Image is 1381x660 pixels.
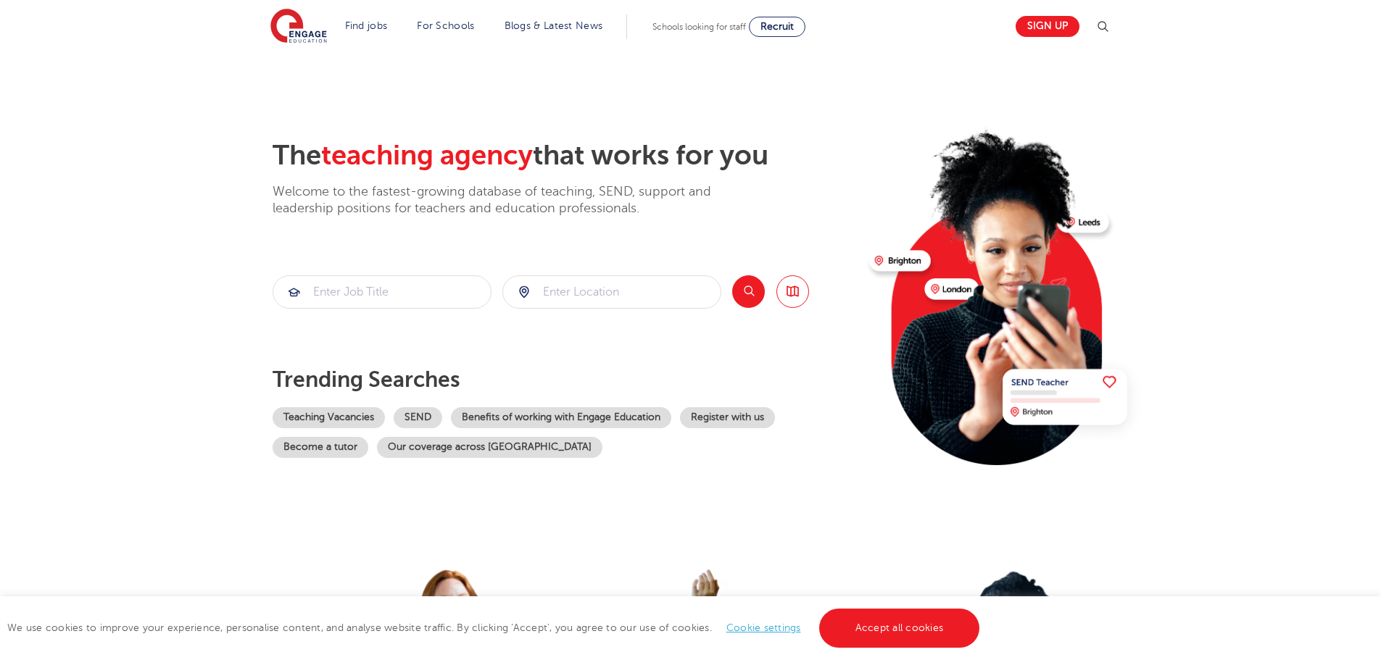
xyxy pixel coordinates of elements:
[451,407,671,428] a: Benefits of working with Engage Education
[819,609,980,648] a: Accept all cookies
[505,20,603,31] a: Blogs & Latest News
[394,407,442,428] a: SEND
[417,20,474,31] a: For Schools
[503,276,721,308] input: Submit
[273,139,858,172] h2: The that works for you
[377,437,602,458] a: Our coverage across [GEOGRAPHIC_DATA]
[760,21,794,32] span: Recruit
[652,22,746,32] span: Schools looking for staff
[273,367,858,393] p: Trending searches
[273,183,751,217] p: Welcome to the fastest-growing database of teaching, SEND, support and leadership positions for t...
[680,407,775,428] a: Register with us
[273,275,492,309] div: Submit
[7,622,983,633] span: We use cookies to improve your experience, personalise content, and analyse website traffic. By c...
[270,9,327,45] img: Engage Education
[273,437,368,458] a: Become a tutor
[273,276,491,308] input: Submit
[726,622,801,633] a: Cookie settings
[321,140,533,171] span: teaching agency
[749,17,805,37] a: Recruit
[732,275,765,308] button: Search
[502,275,721,309] div: Submit
[1016,16,1079,37] a: Sign up
[273,407,385,428] a: Teaching Vacancies
[345,20,388,31] a: Find jobs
